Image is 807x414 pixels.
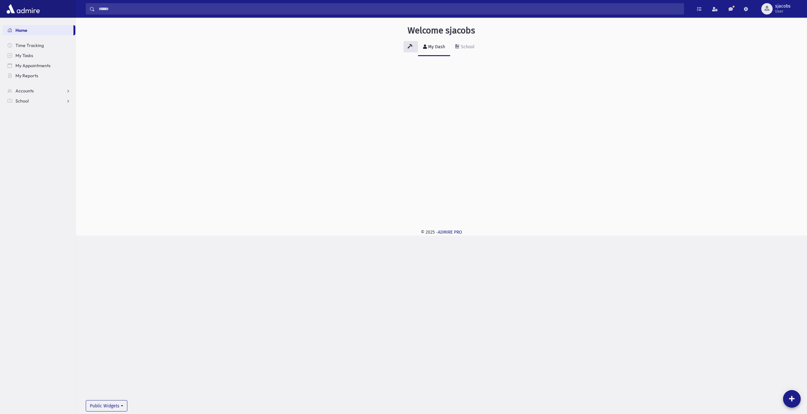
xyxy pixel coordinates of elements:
[775,9,791,14] span: User
[775,4,791,9] span: sjacobs
[86,400,127,411] button: Public Widgets
[3,40,75,50] a: Time Tracking
[15,88,34,94] span: Accounts
[427,44,445,50] div: My Dash
[3,50,75,61] a: My Tasks
[15,73,38,79] span: My Reports
[408,25,475,36] h3: Welcome sjacobs
[3,61,75,71] a: My Appointments
[3,96,75,106] a: School
[15,27,27,33] span: Home
[450,38,479,56] a: School
[95,3,684,15] input: Search
[460,44,474,50] div: School
[3,71,75,81] a: My Reports
[5,3,41,15] img: AdmirePro
[15,53,33,58] span: My Tasks
[3,25,73,35] a: Home
[86,229,797,236] div: © 2025 -
[15,98,29,104] span: School
[3,86,75,96] a: Accounts
[438,230,462,235] a: ADMIRE PRO
[418,38,450,56] a: My Dash
[15,63,50,68] span: My Appointments
[15,43,44,48] span: Time Tracking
